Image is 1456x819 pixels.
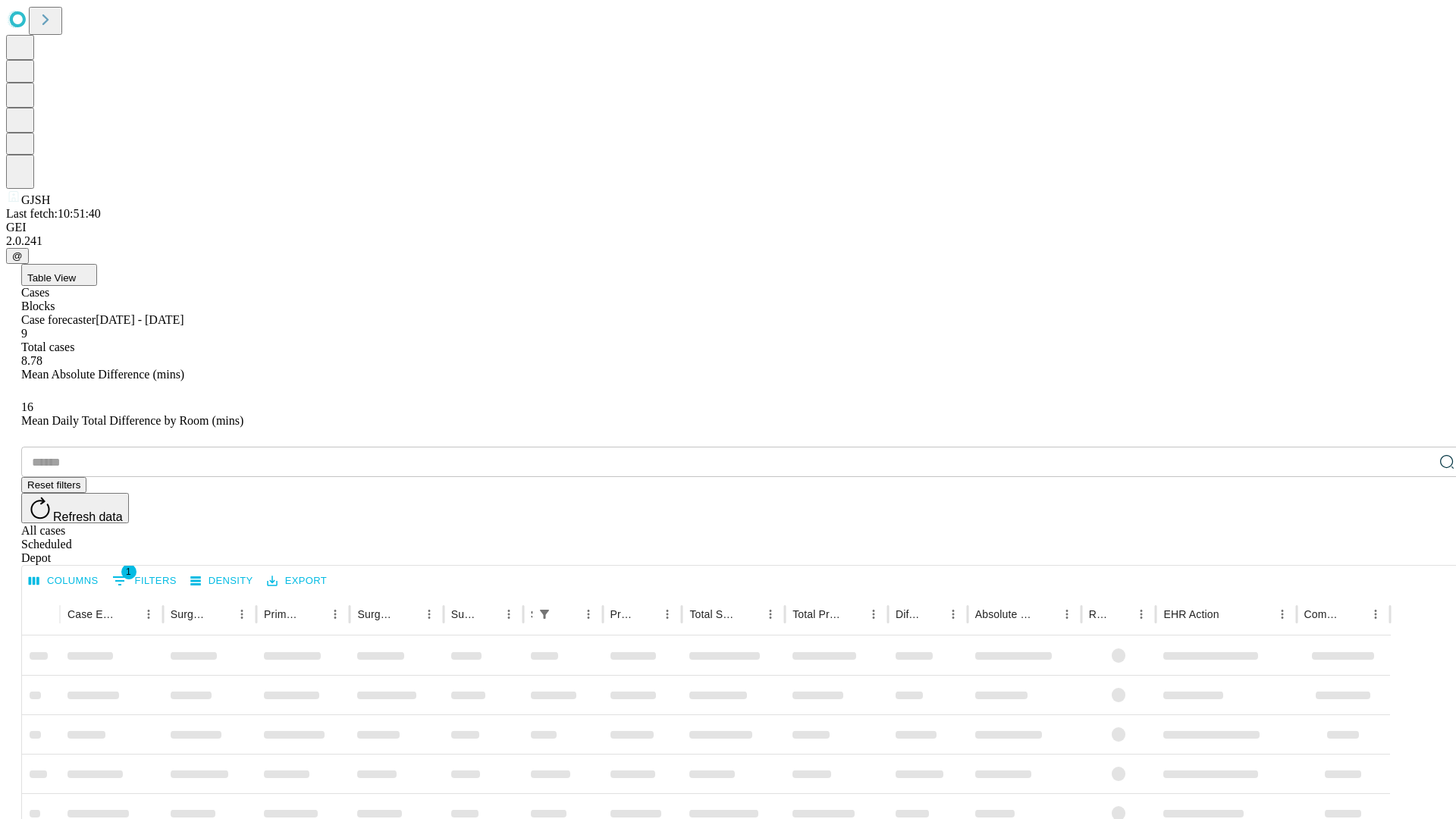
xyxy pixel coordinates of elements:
button: Menu [863,604,884,625]
button: Menu [1131,604,1152,625]
button: Sort [477,604,498,625]
button: Sort [635,604,657,625]
div: Primary Service [264,608,302,620]
button: Menu [498,604,519,625]
button: Menu [325,604,346,625]
button: Select columns [25,570,102,593]
div: Resolved in EHR [1089,608,1109,620]
div: Difference [896,608,920,620]
button: Density [187,570,257,593]
button: Sort [210,604,231,625]
button: Sort [1344,604,1365,625]
button: Sort [117,604,138,625]
button: Sort [1109,604,1131,625]
button: Sort [397,604,419,625]
button: Sort [842,604,863,625]
div: Total Predicted Duration [792,608,840,620]
span: Mean Daily Total Difference by Room (mins) [21,414,243,427]
button: Refresh data [21,493,129,523]
div: 1 active filter [534,604,555,625]
div: Surgeon Name [171,608,209,620]
button: Sort [921,604,943,625]
span: Reset filters [27,479,80,491]
button: Menu [1365,604,1386,625]
div: Comments [1304,608,1342,620]
button: Menu [578,604,599,625]
button: Menu [1272,604,1293,625]
div: EHR Action [1163,608,1219,620]
button: @ [6,248,29,264]
span: 8.78 [21,354,42,367]
button: Sort [303,604,325,625]
div: GEI [6,221,1450,234]
div: Total Scheduled Duration [689,608,737,620]
button: Export [263,570,331,593]
span: Refresh data [53,510,123,523]
span: 1 [121,564,136,579]
span: @ [12,250,23,262]
span: [DATE] - [DATE] [96,313,184,326]
div: 2.0.241 [6,234,1450,248]
button: Menu [231,604,253,625]
button: Menu [138,604,159,625]
button: Sort [739,604,760,625]
button: Menu [419,604,440,625]
span: Last fetch: 10:51:40 [6,207,101,220]
span: Table View [27,272,76,284]
div: Scheduled In Room Duration [531,608,532,620]
div: Surgery Date [451,608,475,620]
div: Surgery Name [357,608,395,620]
span: Total cases [21,340,74,353]
span: Case forecaster [21,313,96,326]
button: Menu [760,604,781,625]
button: Table View [21,264,97,286]
button: Reset filters [21,477,86,493]
button: Sort [1221,604,1242,625]
button: Sort [1035,604,1056,625]
div: Case Epic Id [67,608,115,620]
button: Show filters [108,569,180,593]
span: 9 [21,327,27,340]
button: Menu [943,604,964,625]
div: Absolute Difference [975,608,1034,620]
button: Menu [1056,604,1078,625]
button: Sort [557,604,578,625]
span: GJSH [21,193,50,206]
span: 16 [21,400,33,413]
button: Menu [657,604,678,625]
span: Mean Absolute Difference (mins) [21,368,184,381]
button: Show filters [534,604,555,625]
div: Predicted In Room Duration [610,608,635,620]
